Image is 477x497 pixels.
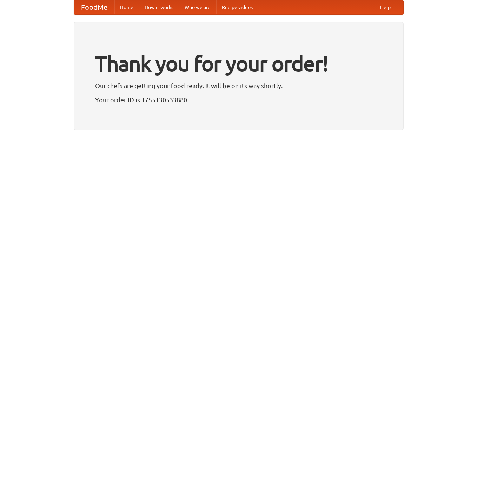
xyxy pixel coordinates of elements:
p: Your order ID is 1755130533880. [95,94,382,105]
p: Our chefs are getting your food ready. It will be on its way shortly. [95,80,382,91]
h1: Thank you for your order! [95,47,382,80]
a: FoodMe [74,0,114,14]
a: Help [375,0,396,14]
a: Who we are [179,0,216,14]
a: Recipe videos [216,0,258,14]
a: Home [114,0,139,14]
a: How it works [139,0,179,14]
